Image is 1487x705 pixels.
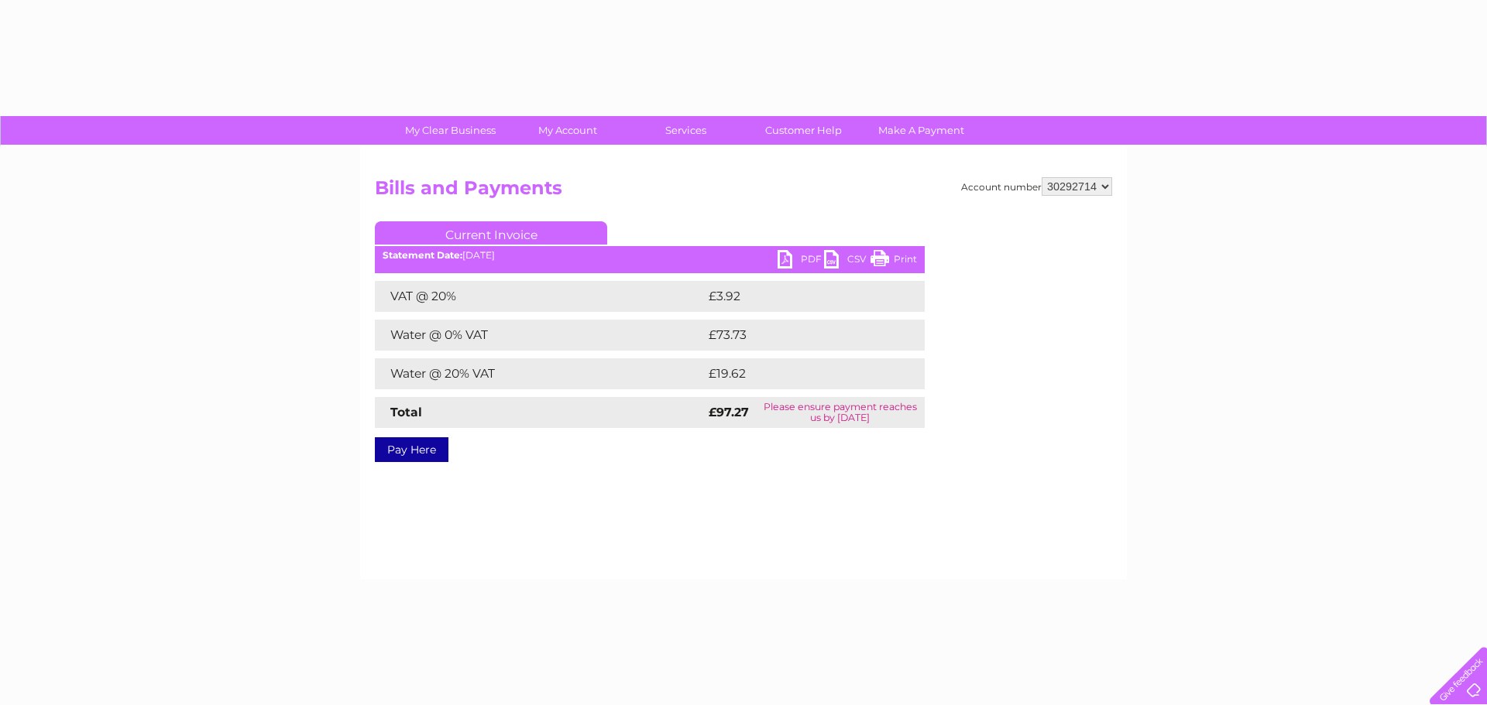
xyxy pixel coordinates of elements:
td: Water @ 20% VAT [375,358,705,389]
a: PDF [778,250,824,272]
a: Pay Here [375,437,448,462]
strong: £97.27 [709,405,749,419]
a: Print [871,250,917,272]
a: CSV [824,250,871,272]
strong: Total [390,405,422,419]
a: Customer Help [740,116,867,145]
td: £3.92 [705,281,888,312]
td: £19.62 [705,358,892,389]
a: Services [622,116,750,145]
td: Please ensure payment reaches us by [DATE] [755,397,925,428]
td: Water @ 0% VAT [375,320,705,351]
td: VAT @ 20% [375,281,705,312]
a: Make A Payment [857,116,985,145]
h2: Bills and Payments [375,177,1112,207]
a: My Account [504,116,632,145]
td: £73.73 [705,320,893,351]
div: Account number [961,177,1112,196]
a: My Clear Business [386,116,514,145]
a: Current Invoice [375,221,607,245]
div: [DATE] [375,250,925,261]
b: Statement Date: [383,249,462,261]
